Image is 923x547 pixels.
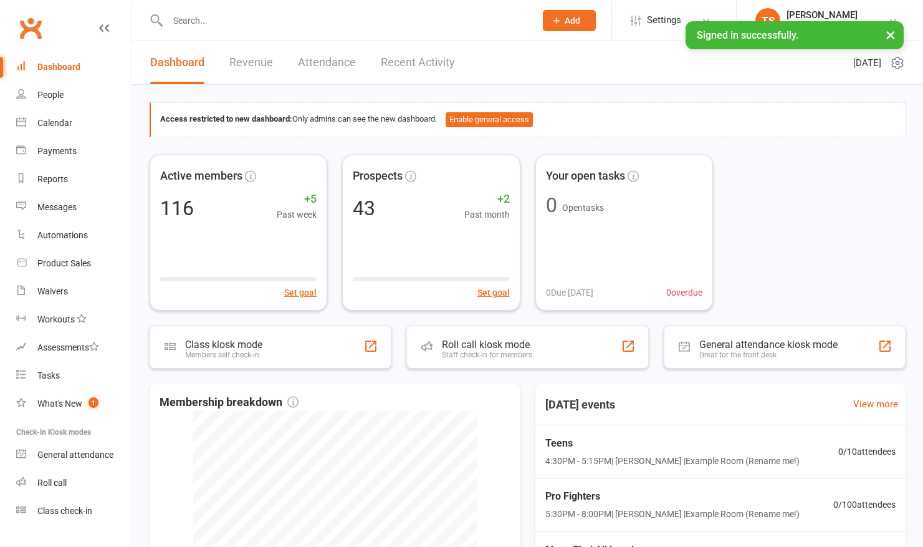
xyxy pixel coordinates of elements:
[562,203,604,213] span: Open tasks
[284,286,317,299] button: Set goal
[442,351,532,359] div: Staff check-in for members
[16,334,132,362] a: Assessments
[16,497,132,525] a: Class kiosk mode
[446,112,533,127] button: Enable general access
[185,339,262,351] div: Class kiosk mode
[88,397,98,408] span: 1
[647,6,681,34] span: Settings
[16,109,132,137] a: Calendar
[838,445,896,458] span: 0 / 10 attendees
[546,167,625,185] span: Your open tasks
[277,208,317,221] span: Past week
[16,249,132,278] a: Product Sales
[697,29,798,41] span: Signed in successfully.
[37,230,88,240] div: Automations
[546,286,593,299] span: 0 Due [DATE]
[16,221,132,249] a: Automations
[160,112,896,127] div: Only admins can see the new dashboard.
[16,165,132,193] a: Reports
[37,62,80,72] div: Dashboard
[37,399,82,409] div: What's New
[37,174,68,184] div: Reports
[16,469,132,497] a: Roll call
[15,12,46,44] a: Clubworx
[666,286,702,299] span: 0 overdue
[37,90,64,100] div: People
[37,342,99,352] div: Assessments
[277,190,317,208] span: +5
[353,198,375,218] div: 43
[16,306,132,334] a: Workouts
[381,41,455,84] a: Recent Activity
[160,167,242,185] span: Active members
[787,9,873,21] div: [PERSON_NAME]
[755,8,780,33] div: TS
[464,208,510,221] span: Past month
[16,81,132,109] a: People
[545,454,800,468] span: 4:30PM - 5:15PM | [PERSON_NAME] | Example Room (Rename me!)
[164,12,527,29] input: Search...
[545,488,800,505] span: Pro Fighters
[477,286,510,299] button: Set goal
[160,114,292,123] strong: Access restricted to new dashboard:
[787,21,873,32] div: [PERSON_NAME] Gym
[545,507,800,521] span: 5:30PM - 8:00PM | [PERSON_NAME] | Example Room (Rename me!)
[16,278,132,306] a: Waivers
[853,397,898,412] a: View more
[37,202,77,212] div: Messages
[37,286,68,296] div: Waivers
[16,53,132,81] a: Dashboard
[16,193,132,221] a: Messages
[16,441,132,469] a: General attendance kiosk mode
[37,370,60,380] div: Tasks
[37,314,75,324] div: Workouts
[853,56,881,70] span: [DATE]
[37,146,77,156] div: Payments
[543,10,596,31] button: Add
[229,41,273,84] a: Revenue
[37,506,92,516] div: Class check-in
[545,435,800,452] span: Teens
[565,16,580,26] span: Add
[37,478,67,488] div: Roll call
[37,118,72,128] div: Calendar
[535,394,625,416] h3: [DATE] events
[699,339,838,351] div: General attendance kiosk mode
[442,339,532,351] div: Roll call kiosk mode
[160,394,299,412] span: Membership breakdown
[37,258,91,268] div: Product Sales
[37,450,113,460] div: General attendance
[16,137,132,165] a: Payments
[353,167,403,185] span: Prospects
[699,351,838,359] div: Great for the front desk
[833,498,896,511] span: 0 / 100 attendees
[16,362,132,390] a: Tasks
[160,198,194,218] div: 116
[185,351,262,359] div: Members self check-in
[879,21,902,48] button: ×
[150,41,204,84] a: Dashboard
[464,190,510,208] span: +2
[298,41,356,84] a: Attendance
[16,390,132,418] a: What's New1
[546,195,557,215] div: 0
